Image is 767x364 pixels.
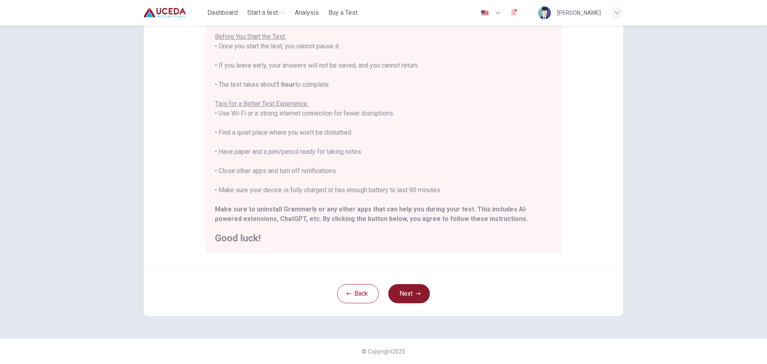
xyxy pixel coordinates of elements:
[292,6,322,20] button: Analysis
[325,6,361,20] button: Buy a Test
[244,6,288,20] button: Start a test
[144,5,186,21] img: Uceda logo
[247,8,278,18] span: Start a test
[207,8,238,18] span: Dashboard
[204,6,241,20] button: Dashboard
[215,33,286,40] u: Before You Start the Test:
[215,205,527,223] b: Make sure to uninstall Grammarly or any other apps that can help you during your test. This inclu...
[144,5,204,21] a: Uceda logo
[295,8,319,18] span: Analysis
[557,8,601,18] div: [PERSON_NAME]
[328,8,358,18] span: Buy a Test
[215,100,308,107] u: Tips for a Better Test Experience:
[276,81,295,88] b: 1 hour
[480,10,490,16] img: en
[388,284,430,303] button: Next
[323,215,528,223] b: By clicking the button below, you agree to follow these instructions.
[337,284,379,303] button: Back
[538,6,551,19] img: Profile picture
[362,348,405,355] span: © Copyright 2025
[215,233,552,243] h2: Good luck!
